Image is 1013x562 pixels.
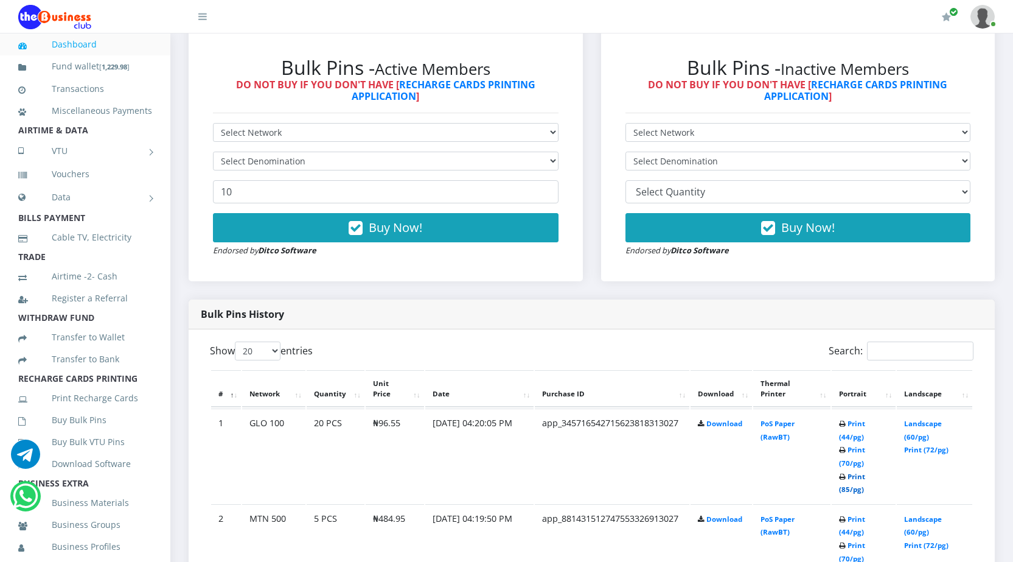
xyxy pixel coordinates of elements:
[942,12,951,22] i: Renew/Upgrade Subscription
[18,262,152,290] a: Airtime -2- Cash
[839,445,865,468] a: Print (70/pg)
[18,160,152,188] a: Vouchers
[904,419,942,441] a: Landscape (60/pg)
[352,78,535,103] a: RECHARGE CARDS PRINTING APPLICATION
[18,511,152,539] a: Business Groups
[764,78,948,103] a: RECHARGE CARDS PRINTING APPLICATION
[18,30,152,58] a: Dashboard
[18,75,152,103] a: Transactions
[18,97,152,125] a: Miscellaneous Payments
[13,491,38,511] a: Chat for support
[18,323,152,351] a: Transfer to Wallet
[18,533,152,561] a: Business Profiles
[839,515,865,537] a: Print (44/pg)
[213,180,559,203] input: Enter Quantity
[375,58,490,80] small: Active Members
[18,223,152,251] a: Cable TV, Electricity
[18,406,152,434] a: Buy Bulk Pins
[211,370,241,408] th: #: activate to sort column descending
[691,370,752,408] th: Download: activate to sort column ascending
[970,5,995,29] img: User
[18,284,152,312] a: Register a Referral
[213,245,316,256] small: Endorsed by
[839,472,865,494] a: Print (85/pg)
[425,370,534,408] th: Date: activate to sort column ascending
[706,515,742,524] a: Download
[18,345,152,373] a: Transfer to Bank
[18,52,152,81] a: Fund wallet[1,229.98]
[213,56,559,79] h2: Bulk Pins -
[535,370,689,408] th: Purchase ID: activate to sort column ascending
[18,182,152,213] a: Data
[211,409,241,503] td: 1
[706,419,742,428] a: Download
[904,541,949,550] a: Print (72/pg)
[829,342,973,360] label: Search:
[213,213,559,242] button: Buy Now!
[897,370,972,408] th: Landscape: activate to sort column ascending
[18,428,152,456] a: Buy Bulk VTU Pins
[832,370,896,408] th: Portrait: activate to sort column ascending
[18,450,152,478] a: Download Software
[18,5,91,29] img: Logo
[18,136,152,166] a: VTU
[210,342,313,360] label: Show entries
[369,219,422,236] span: Buy Now!
[366,409,424,503] td: ₦96.55
[18,489,152,517] a: Business Materials
[425,409,534,503] td: [DATE] 04:20:05 PM
[242,409,305,503] td: GLO 100
[236,78,535,103] strong: DO NOT BUY IF YOU DON'T HAVE [ ]
[625,245,729,256] small: Endorsed by
[366,370,424,408] th: Unit Price: activate to sort column ascending
[307,409,364,503] td: 20 PCS
[258,245,316,256] strong: Ditco Software
[99,62,130,71] small: [ ]
[235,342,280,360] select: Showentries
[839,419,865,441] a: Print (44/pg)
[18,384,152,412] a: Print Recharge Cards
[11,449,40,469] a: Chat for support
[904,445,949,454] a: Print (72/pg)
[781,219,835,236] span: Buy Now!
[949,7,958,16] span: Renew/Upgrade Subscription
[753,370,830,408] th: Thermal Printer: activate to sort column ascending
[904,515,942,537] a: Landscape (60/pg)
[535,409,689,503] td: app_345716542715623818313027
[761,515,795,537] a: PoS Paper (RawBT)
[781,58,909,80] small: Inactive Members
[648,78,947,103] strong: DO NOT BUY IF YOU DON'T HAVE [ ]
[307,370,364,408] th: Quantity: activate to sort column ascending
[761,419,795,441] a: PoS Paper (RawBT)
[242,370,305,408] th: Network: activate to sort column ascending
[670,245,729,256] strong: Ditco Software
[625,213,971,242] button: Buy Now!
[102,62,127,71] b: 1,229.98
[867,342,973,360] input: Search:
[201,307,284,321] strong: Bulk Pins History
[625,56,971,79] h2: Bulk Pins -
